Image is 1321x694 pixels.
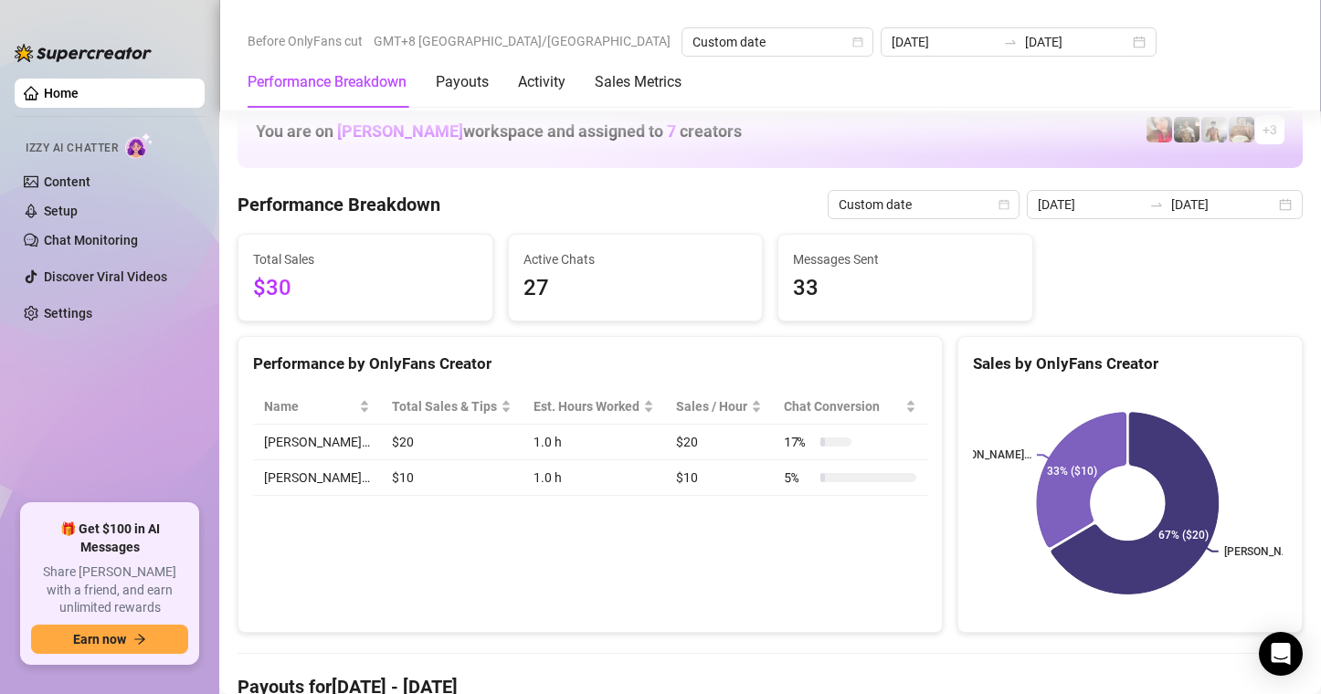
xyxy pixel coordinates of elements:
[999,199,1009,210] span: calendar
[1224,545,1316,558] text: [PERSON_NAME]…
[337,121,463,141] span: [PERSON_NAME]
[253,249,478,269] span: Total Sales
[44,86,79,100] a: Home
[256,121,742,142] h1: You are on workspace and assigned to creators
[133,633,146,646] span: arrow-right
[248,27,363,55] span: Before OnlyFans cut
[692,28,862,56] span: Custom date
[773,389,927,425] th: Chat Conversion
[253,460,381,496] td: [PERSON_NAME]…
[253,271,478,306] span: $30
[1149,197,1164,212] span: swap-right
[44,174,90,189] a: Content
[44,204,78,218] a: Setup
[534,396,639,416] div: Est. Hours Worked
[784,432,813,452] span: 17 %
[523,460,665,496] td: 1.0 h
[15,44,152,62] img: logo-BBDzfeDw.svg
[248,71,407,93] div: Performance Breakdown
[1174,117,1199,142] img: Tony
[31,625,188,654] button: Earn nowarrow-right
[31,520,188,556] span: 🎁 Get $100 in AI Messages
[381,425,523,460] td: $20
[676,396,747,416] span: Sales / Hour
[392,396,497,416] span: Total Sales & Tips
[793,271,1018,306] span: 33
[665,460,773,496] td: $10
[793,249,1018,269] span: Messages Sent
[1149,197,1164,212] span: to
[665,425,773,460] td: $20
[665,389,773,425] th: Sales / Hour
[374,27,671,55] span: GMT+8 [GEOGRAPHIC_DATA]/[GEOGRAPHIC_DATA]
[1229,117,1254,142] img: Aussieboy_jfree
[523,249,748,269] span: Active Chats
[784,396,902,416] span: Chat Conversion
[1147,117,1172,142] img: Vanessa
[518,71,565,93] div: Activity
[523,271,748,306] span: 27
[1201,117,1227,142] img: aussieboy_j
[1259,632,1303,676] div: Open Intercom Messenger
[73,632,126,647] span: Earn now
[595,71,682,93] div: Sales Metrics
[784,468,813,488] span: 5 %
[1038,195,1142,215] input: Start date
[973,352,1287,376] div: Sales by OnlyFans Creator
[253,389,381,425] th: Name
[852,37,863,47] span: calendar
[1003,35,1018,49] span: to
[381,460,523,496] td: $10
[1025,32,1129,52] input: End date
[238,192,440,217] h4: Performance Breakdown
[1171,195,1275,215] input: End date
[436,71,489,93] div: Payouts
[839,191,1009,218] span: Custom date
[26,140,118,157] span: Izzy AI Chatter
[667,121,676,141] span: 7
[253,352,927,376] div: Performance by OnlyFans Creator
[253,425,381,460] td: [PERSON_NAME]…
[125,132,153,159] img: AI Chatter
[31,563,188,617] span: Share [PERSON_NAME] with a friend, and earn unlimited rewards
[523,425,665,460] td: 1.0 h
[1263,120,1277,140] span: + 3
[44,269,167,284] a: Discover Viral Videos
[381,389,523,425] th: Total Sales & Tips
[264,396,355,416] span: Name
[44,306,92,321] a: Settings
[892,32,996,52] input: Start date
[940,449,1031,462] text: [PERSON_NAME]…
[44,233,138,247] a: Chat Monitoring
[1003,35,1018,49] span: swap-right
